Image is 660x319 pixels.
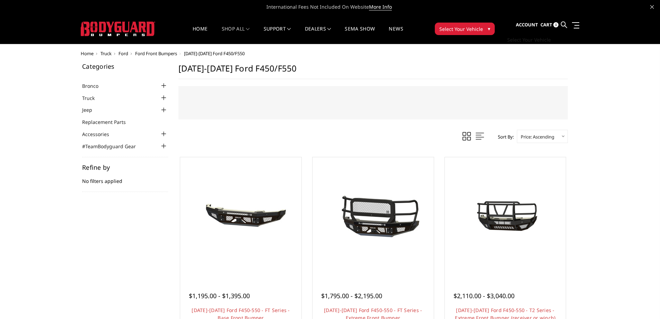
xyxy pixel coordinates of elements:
img: BODYGUARD BUMPERS [81,22,155,36]
a: #TeamBodyguard Gear [82,143,144,150]
a: Jeep [82,106,101,114]
div: No filters applied [82,164,168,192]
a: 2023-2025 Ford F450-550 - FT Series - Base Front Bumper [182,159,300,277]
a: shop all [222,26,250,40]
label: Sort By: [494,132,514,142]
button: Select Your Vehicle [435,23,495,35]
span: Select Your Vehicle [439,25,483,33]
span: ▾ [488,25,490,32]
h1: [DATE]-[DATE] Ford F450/F550 [178,63,568,79]
a: Support [264,26,291,40]
a: Bronco [82,82,107,90]
h5: Categories [82,63,168,69]
button: Select Your Vehicle [505,36,553,44]
a: Cart 0 [540,16,558,34]
span: 0 [553,22,558,27]
span: Select Your Vehicle [507,36,551,43]
a: Replacement Parts [82,118,134,126]
a: 2023-2025 Ford F450-550 - T2 Series - Extreme Front Bumper (receiver or winch) [447,159,564,277]
img: 2023-2025 Ford F450-550 - T2 Series - Extreme Front Bumper (receiver or winch) [450,187,561,249]
img: 2023-2025 Ford F450-550 - FT Series - Base Front Bumper [185,192,296,244]
span: Account [516,22,538,28]
a: Dealers [305,26,331,40]
a: More Info [369,3,392,10]
h5: Refine by [82,164,168,170]
span: [DATE]-[DATE] Ford F450/F550 [184,50,245,57]
span: $1,195.00 - $1,395.00 [189,292,250,300]
a: SEMA Show [345,26,375,40]
a: News [389,26,403,40]
a: 2023-2025 Ford F450-550 - FT Series - Extreme Front Bumper 2023-2025 Ford F450-550 - FT Series - ... [314,159,432,277]
span: $2,110.00 - $3,040.00 [454,292,514,300]
a: Home [193,26,208,40]
span: Cart [540,22,552,28]
a: Ford [118,50,128,57]
a: Ford Front Bumpers [135,50,177,57]
a: Truck [100,50,112,57]
a: Truck [82,94,103,102]
a: Account [516,16,538,34]
span: $1,795.00 - $2,195.00 [321,292,382,300]
a: Home [81,50,94,57]
a: Accessories [82,131,118,138]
